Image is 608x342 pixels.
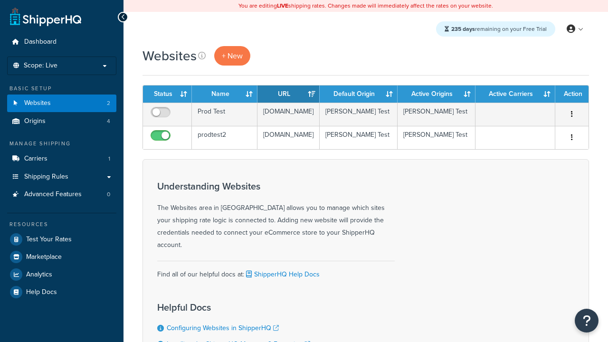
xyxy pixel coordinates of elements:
h3: Helpful Docs [157,302,328,313]
button: Open Resource Center [575,309,598,332]
td: [PERSON_NAME] Test [320,126,398,149]
span: Advanced Features [24,190,82,199]
div: Manage Shipping [7,140,116,148]
th: Active Carriers: activate to sort column ascending [475,85,555,103]
li: Carriers [7,150,116,168]
b: LIVE [277,1,288,10]
span: Scope: Live [24,62,57,70]
a: Test Your Rates [7,231,116,248]
td: [DOMAIN_NAME] [257,103,320,126]
td: prodtest2 [192,126,257,149]
a: Analytics [7,266,116,283]
a: ShipperHQ Home [10,7,81,26]
a: Websites 2 [7,95,116,112]
a: Dashboard [7,33,116,51]
a: Shipping Rules [7,168,116,186]
span: Origins [24,117,46,125]
td: [DOMAIN_NAME] [257,126,320,149]
span: Help Docs [26,288,57,296]
span: Marketplace [26,253,62,261]
h1: Websites [142,47,197,65]
span: Websites [24,99,51,107]
li: Origins [7,113,116,130]
a: + New [214,46,250,66]
strong: 235 days [451,25,475,33]
td: [PERSON_NAME] Test [320,103,398,126]
div: Basic Setup [7,85,116,93]
div: remaining on your Free Trial [436,21,555,37]
td: [PERSON_NAME] Test [398,103,475,126]
li: Advanced Features [7,186,116,203]
span: Carriers [24,155,47,163]
li: Websites [7,95,116,112]
span: Test Your Rates [26,236,72,244]
th: Status: activate to sort column ascending [143,85,192,103]
a: Configuring Websites in ShipperHQ [167,323,279,333]
h3: Understanding Websites [157,181,395,191]
a: Advanced Features 0 [7,186,116,203]
span: 2 [107,99,110,107]
th: Active Origins: activate to sort column ascending [398,85,475,103]
a: ShipperHQ Help Docs [244,269,320,279]
a: Origins 4 [7,113,116,130]
div: Find all of our helpful docs at: [157,261,395,281]
th: Default Origin: activate to sort column ascending [320,85,398,103]
td: [PERSON_NAME] Test [398,126,475,149]
span: Dashboard [24,38,57,46]
a: Carriers 1 [7,150,116,168]
span: 1 [108,155,110,163]
th: Action [555,85,589,103]
div: Resources [7,220,116,228]
span: + New [222,50,243,61]
div: The Websites area in [GEOGRAPHIC_DATA] allows you to manage which sites your shipping rate logic ... [157,181,395,251]
a: Help Docs [7,284,116,301]
span: 4 [107,117,110,125]
a: Marketplace [7,248,116,266]
span: 0 [107,190,110,199]
span: Analytics [26,271,52,279]
span: Shipping Rules [24,173,68,181]
th: URL: activate to sort column ascending [257,85,320,103]
td: Prod Test [192,103,257,126]
th: Name: activate to sort column ascending [192,85,257,103]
